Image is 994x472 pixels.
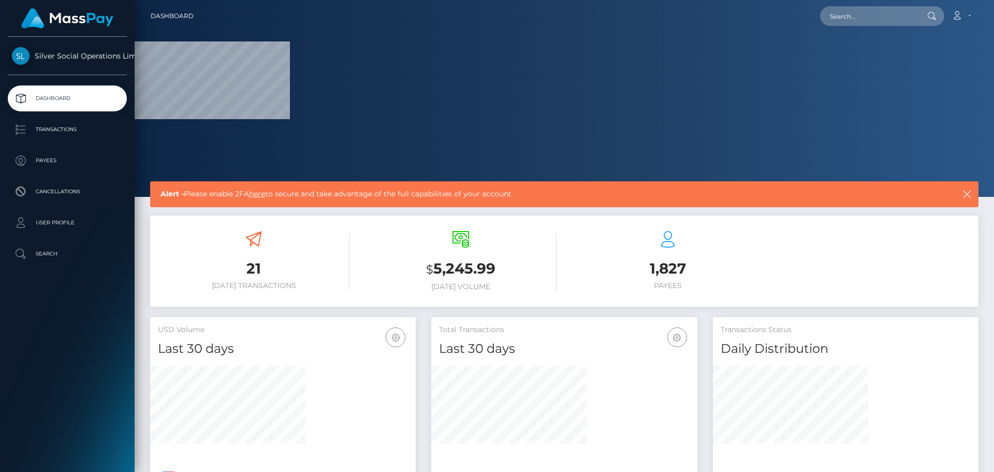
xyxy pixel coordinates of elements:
[439,340,689,358] h4: Last 30 days
[8,51,127,61] span: Silver Social Operations Limited
[8,179,127,205] a: Cancellations
[12,91,123,106] p: Dashboard
[151,5,194,27] a: Dashboard
[12,122,123,137] p: Transactions
[12,153,123,168] p: Payees
[158,281,349,290] h6: [DATE] Transactions
[8,85,127,111] a: Dashboard
[21,8,113,28] img: MassPay Logo
[721,325,971,335] h5: Transactions Status
[820,6,917,26] input: Search...
[572,281,764,290] h6: Payees
[158,340,408,358] h4: Last 30 days
[158,259,349,279] h3: 21
[721,340,971,358] h4: Daily Distribution
[249,189,265,198] a: here
[365,282,557,291] h6: [DATE] Volume
[365,259,557,280] h3: 5,245.99
[426,262,433,277] small: $
[158,325,408,335] h5: USD Volume
[8,148,127,174] a: Payees
[8,210,127,236] a: User Profile
[12,184,123,199] p: Cancellations
[572,259,764,279] h3: 1,827
[8,117,127,142] a: Transactions
[12,215,123,231] p: User Profile
[12,246,123,262] p: Search
[12,47,30,65] img: Silver Social Operations Limited
[439,325,689,335] h5: Total Transactions
[8,241,127,267] a: Search
[160,189,879,199] span: Please enable 2FA to secure and take advantage of the full capabilities of your account
[160,189,184,198] b: Alert -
